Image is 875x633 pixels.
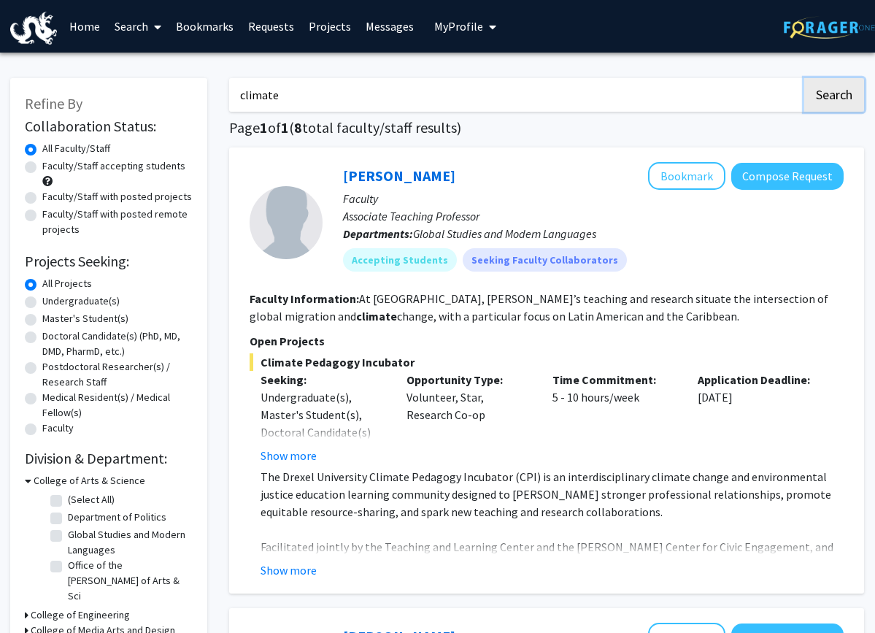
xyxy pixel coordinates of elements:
[42,207,193,237] label: Faculty/Staff with posted remote projects
[25,253,193,270] h2: Projects Seeking:
[250,291,359,306] b: Faculty Information:
[406,371,531,388] p: Opportunity Type:
[42,276,92,291] label: All Projects
[25,450,193,467] h2: Division & Department:
[261,468,844,521] p: The Drexel University Climate Pedagogy Incubator (CPI) is an interdisciplinary climate change and...
[541,371,687,464] div: 5 - 10 hours/week
[261,538,844,626] p: Facilitated jointly by the Teaching and Learning Center and the [PERSON_NAME] Center for Civic En...
[301,1,358,52] a: Projects
[261,561,317,579] button: Show more
[343,190,844,207] p: Faculty
[356,309,397,323] b: climate
[25,118,193,135] h2: Collaboration Status:
[261,371,385,388] p: Seeking:
[42,158,185,174] label: Faculty/Staff accepting students
[358,1,421,52] a: Messages
[10,12,57,45] img: Drexel University Logo
[784,16,875,39] img: ForagerOne Logo
[343,207,844,225] p: Associate Teaching Professor
[11,567,62,622] iframe: Chat
[261,447,317,464] button: Show more
[413,226,596,241] span: Global Studies and Modern Languages
[260,118,268,137] span: 1
[463,248,627,272] mat-chip: Seeking Faculty Collaborators
[42,294,120,309] label: Undergraduate(s)
[241,1,301,52] a: Requests
[34,473,145,488] h3: College of Arts & Science
[68,527,189,558] label: Global Studies and Modern Languages
[229,119,864,137] h1: Page of ( total faculty/staff results)
[250,291,828,323] fg-read-more: At [GEOGRAPHIC_DATA], [PERSON_NAME]’s teaching and research situate the intersection of global mi...
[68,510,166,525] label: Department of Politics
[804,78,864,112] button: Search
[42,311,128,326] label: Master's Student(s)
[25,94,82,112] span: Refine By
[68,558,189,604] label: Office of the [PERSON_NAME] of Arts & Sci
[281,118,289,137] span: 1
[107,1,169,52] a: Search
[42,141,110,156] label: All Faculty/Staff
[261,388,385,476] div: Undergraduate(s), Master's Student(s), Doctoral Candidate(s) (PhD, MD, DMD, PharmD, etc.)
[42,189,192,204] label: Faculty/Staff with posted projects
[648,162,725,190] button: Add Steve Dolph to Bookmarks
[42,421,74,436] label: Faculty
[42,329,193,359] label: Doctoral Candidate(s) (PhD, MD, DMD, PharmD, etc.)
[169,1,241,52] a: Bookmarks
[229,78,802,112] input: Search Keywords
[31,607,130,623] h3: College of Engineering
[42,359,193,390] label: Postdoctoral Researcher(s) / Research Staff
[731,163,844,190] button: Compose Request to Steve Dolph
[687,371,833,464] div: [DATE]
[42,390,193,421] label: Medical Resident(s) / Medical Fellow(s)
[250,332,844,350] p: Open Projects
[68,492,115,507] label: (Select All)
[552,371,677,388] p: Time Commitment:
[698,371,822,388] p: Application Deadline:
[343,226,413,241] b: Departments:
[396,371,541,464] div: Volunteer, Star, Research Co-op
[343,166,455,185] a: [PERSON_NAME]
[434,19,483,34] span: My Profile
[250,353,844,371] span: Climate Pedagogy Incubator
[343,248,457,272] mat-chip: Accepting Students
[294,118,302,137] span: 8
[62,1,107,52] a: Home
